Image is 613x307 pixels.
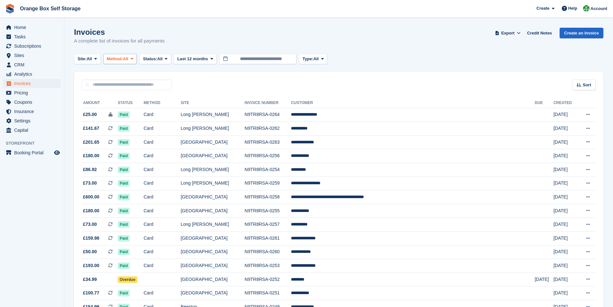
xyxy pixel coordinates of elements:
[14,88,53,97] span: Pricing
[118,125,130,132] span: Paid
[83,248,97,255] span: £50.00
[5,4,15,14] img: stora-icon-8386f47178a22dfd0bd8f6a31ec36ba5ce8667c1dd55bd0f319d3a0aa187defe.svg
[245,204,291,218] td: N9TR8RSA-0255
[177,56,208,62] span: Last 12 months
[553,163,578,177] td: [DATE]
[181,218,245,232] td: Long [PERSON_NAME]
[553,273,578,286] td: [DATE]
[144,135,181,149] td: Card
[83,152,99,159] span: £180.00
[14,107,53,116] span: Insurance
[118,98,144,108] th: Status
[83,235,99,242] span: £159.98
[3,107,61,116] a: menu
[302,56,313,62] span: Type:
[144,286,181,300] td: Card
[245,286,291,300] td: N9TR8RSA-0251
[245,259,291,273] td: N9TR8RSA-0253
[553,259,578,273] td: [DATE]
[3,51,61,60] a: menu
[181,122,245,136] td: Long [PERSON_NAME]
[83,262,99,269] span: £193.00
[83,221,97,228] span: £73.00
[245,108,291,122] td: N9TR8RSA-0264
[83,290,99,296] span: £100.77
[291,98,534,108] th: Customer
[3,148,61,157] a: menu
[144,204,181,218] td: Card
[144,232,181,245] td: Card
[299,54,327,64] button: Type: All
[245,232,291,245] td: N9TR8RSA-0261
[181,177,245,190] td: Long [PERSON_NAME]
[181,286,245,300] td: [GEOGRAPHIC_DATA]
[6,140,64,147] span: Storefront
[74,54,101,64] button: Site: All
[14,126,53,135] span: Capital
[144,108,181,122] td: Card
[144,259,181,273] td: Card
[181,273,245,286] td: [GEOGRAPHIC_DATA]
[245,245,291,259] td: N9TR8RSA-0260
[181,149,245,163] td: [GEOGRAPHIC_DATA]
[553,204,578,218] td: [DATE]
[118,139,130,146] span: Paid
[83,180,97,187] span: £73.00
[181,204,245,218] td: [GEOGRAPHIC_DATA]
[83,276,97,283] span: £34.99
[553,98,578,108] th: Created
[560,28,603,38] a: Create an Invoice
[553,122,578,136] td: [DATE]
[245,149,291,163] td: N9TR8RSA-0256
[103,54,137,64] button: Method: All
[525,28,554,38] a: Credit Notes
[583,5,590,12] img: Binder Bhardwaj
[78,56,87,62] span: Site:
[123,56,128,62] span: All
[118,263,130,269] span: Paid
[14,51,53,60] span: Sites
[144,177,181,190] td: Card
[118,153,130,159] span: Paid
[494,28,522,38] button: Export
[118,221,130,228] span: Paid
[245,190,291,204] td: N9TR8RSA-0258
[82,98,118,108] th: Amount
[83,207,99,214] span: £180.00
[245,163,291,177] td: N9TR8RSA-0254
[181,108,245,122] td: Long [PERSON_NAME]
[553,177,578,190] td: [DATE]
[118,208,130,214] span: Paid
[14,42,53,51] span: Subscriptions
[139,54,171,64] button: Status: All
[245,177,291,190] td: N9TR8RSA-0259
[144,122,181,136] td: Card
[583,82,591,88] span: Sort
[181,163,245,177] td: Long [PERSON_NAME]
[118,290,130,296] span: Paid
[181,259,245,273] td: [GEOGRAPHIC_DATA]
[17,3,83,14] a: Orange Box Self Storage
[144,218,181,232] td: Card
[535,273,553,286] td: [DATE]
[74,37,165,45] p: A complete list of invoices for all payments
[14,98,53,107] span: Coupons
[118,167,130,173] span: Paid
[118,180,130,187] span: Paid
[181,245,245,259] td: [GEOGRAPHIC_DATA]
[144,163,181,177] td: Card
[74,28,165,36] h1: Invoices
[144,149,181,163] td: Card
[3,60,61,69] a: menu
[157,56,163,62] span: All
[14,116,53,125] span: Settings
[83,139,99,146] span: £201.65
[501,30,515,36] span: Export
[3,79,61,88] a: menu
[14,60,53,69] span: CRM
[87,56,92,62] span: All
[553,232,578,245] td: [DATE]
[118,194,130,200] span: Paid
[181,98,245,108] th: Site
[553,218,578,232] td: [DATE]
